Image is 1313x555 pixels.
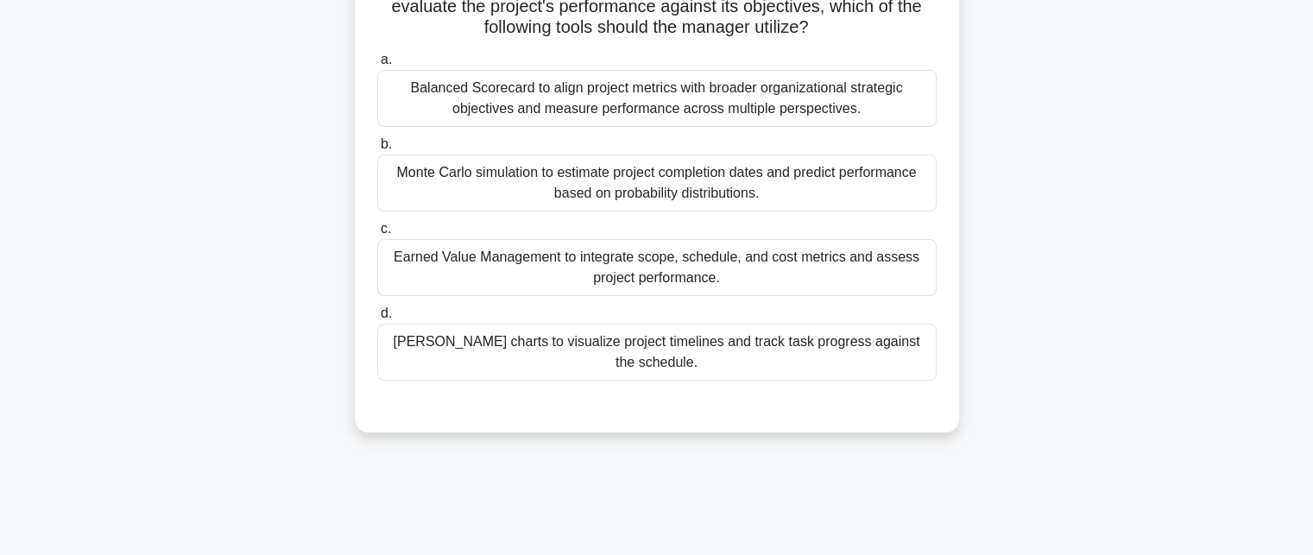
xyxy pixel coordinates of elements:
span: b. [381,136,392,151]
div: Monte Carlo simulation to estimate project completion dates and predict performance based on prob... [377,155,937,211]
div: Earned Value Management to integrate scope, schedule, and cost metrics and assess project perform... [377,239,937,296]
div: Balanced Scorecard to align project metrics with broader organizational strategic objectives and ... [377,70,937,127]
div: [PERSON_NAME] charts to visualize project timelines and track task progress against the schedule. [377,324,937,381]
span: c. [381,221,391,236]
span: d. [381,306,392,320]
span: a. [381,52,392,66]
